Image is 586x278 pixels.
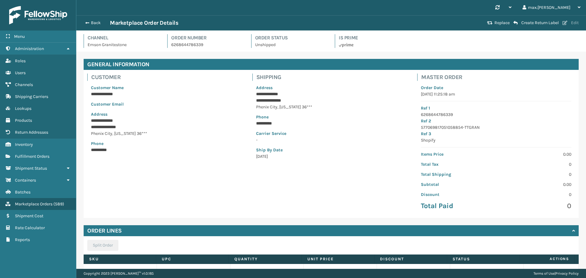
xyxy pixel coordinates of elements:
[377,264,450,277] td: 0
[522,254,573,264] span: Actions
[421,151,492,157] p: Items Price
[15,130,48,135] span: Return Addresses
[421,85,571,91] p: Order Date
[15,142,33,147] span: Inventory
[421,137,571,143] p: Shopify
[562,21,567,25] i: Edit
[88,34,160,42] h4: Channel
[256,74,410,81] h4: Shipping
[500,161,571,168] p: 0
[561,20,581,26] button: Edit
[256,85,273,90] span: Address
[15,178,36,183] span: Containers
[15,58,26,63] span: Roles
[256,130,407,137] p: Carrier Service
[450,264,523,277] td: Entered
[15,201,52,207] span: Marketplace Orders
[555,271,579,276] a: Privacy Policy
[15,154,49,159] span: Fulfillment Orders
[500,201,571,211] p: 0
[82,20,110,26] button: Back
[304,264,377,277] td: 0
[15,82,33,87] span: Channels
[513,20,518,25] i: Create Return Label
[91,112,107,117] span: Address
[255,42,327,48] p: Unshipped
[339,34,411,42] h4: Is Prime
[500,151,571,157] p: 0.00
[500,171,571,178] p: 0
[15,46,44,51] span: Administration
[162,256,223,262] label: UPC
[171,34,244,42] h4: Order Number
[15,70,26,75] span: Users
[421,171,492,178] p: Total Shipping
[256,153,407,160] p: [DATE]
[234,256,296,262] label: Quantity
[534,271,555,276] a: Terms of Use
[15,237,30,242] span: Reports
[255,34,327,42] h4: Order Status
[91,101,241,107] p: Customer Email
[9,6,67,24] img: logo
[84,59,579,70] h4: General Information
[171,42,244,48] p: 6268644786339
[421,91,571,97] p: [DATE] 11:25:18 am
[15,106,31,111] span: Lookups
[256,114,407,120] p: Phone
[91,74,245,81] h4: Customer
[421,201,492,211] p: Total Paid
[421,131,571,137] p: Ref 3
[15,118,32,123] span: Products
[53,201,64,207] span: ( 589 )
[89,268,103,273] a: 2364M
[87,227,122,234] h4: Order Lines
[230,264,304,277] td: 1
[91,85,241,91] p: Customer Name
[421,111,571,118] p: 6268644786339
[15,225,45,230] span: Rate Calculator
[87,240,118,251] button: Split Order
[487,21,493,25] i: Replace
[256,147,407,153] p: Ship By Date
[15,166,47,171] span: Shipment Status
[88,42,160,48] p: Emson Granitestone
[512,20,561,26] button: Create Return Label
[421,118,571,124] p: Ref 2
[534,269,579,278] div: |
[307,256,369,262] label: Unit Price
[485,20,512,26] button: Replace
[15,213,43,218] span: Shipment Cost
[256,104,407,110] p: Phenix City , [US_STATE] 36***
[500,191,571,198] p: 0
[421,124,571,131] p: 577069817051058854-TTGRAN
[380,256,441,262] label: Discount
[91,130,241,137] p: Phenix City , [US_STATE] 36***
[421,191,492,198] p: Discount
[157,264,230,277] td: 080313023644
[421,181,492,188] p: Subtotal
[421,74,575,81] h4: Master Order
[89,256,150,262] label: SKU
[256,137,407,143] p: -
[15,190,31,195] span: Batches
[14,34,25,39] span: Menu
[453,256,514,262] label: Status
[421,161,492,168] p: Total Tax
[84,269,154,278] p: Copyright 2023 [PERSON_NAME]™ v 1.0.185
[500,181,571,188] p: 0.00
[15,94,48,99] span: Shipping Carriers
[91,140,241,147] p: Phone
[110,19,178,27] h3: Marketplace Order Details
[421,105,571,111] p: Ref 1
